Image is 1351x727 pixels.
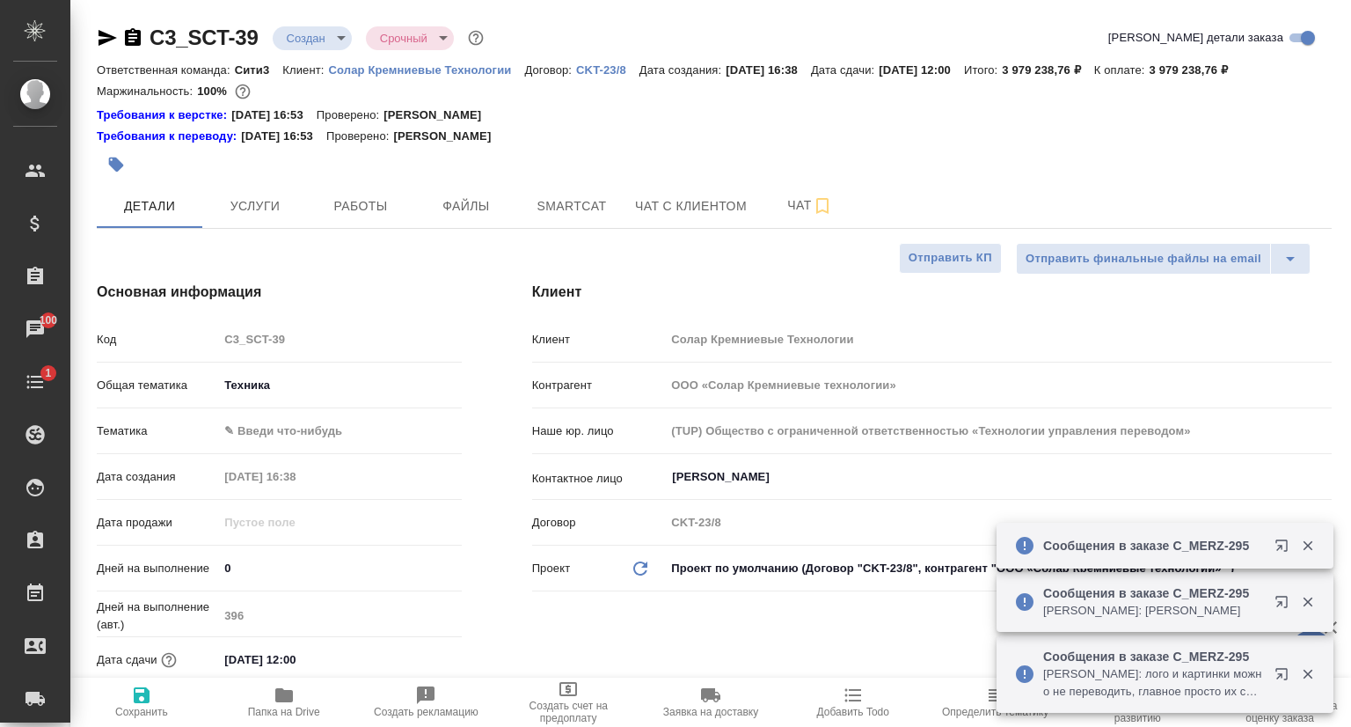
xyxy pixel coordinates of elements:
[1002,63,1093,77] p: 3 979 238,76 ₽
[197,84,231,98] p: 100%
[879,63,964,77] p: [DATE] 12:00
[817,706,889,718] span: Добавить Todo
[665,554,1332,584] div: Проект по умолчанию (Договор "CKT-23/8", контрагент "ООО «Солар Кремниевые технологии» ")
[424,195,508,217] span: Файлы
[122,27,143,48] button: Скопировать ссылку
[97,422,218,440] p: Тематика
[235,63,283,77] p: Сити3
[282,63,328,77] p: Клиент:
[532,514,666,532] p: Договор
[150,26,259,49] a: C3_SCT-39
[366,26,454,50] div: Создан
[97,106,231,124] a: Требования к верстке:
[97,128,241,145] a: Требования к переводу:
[1043,602,1263,620] p: [PERSON_NAME]: [PERSON_NAME]
[97,651,157,669] p: Дата сдачи
[1150,63,1241,77] p: 3 979 238,76 ₽
[1043,584,1263,602] p: Сообщения в заказе C_MERZ-295
[665,372,1332,398] input: Пустое поле
[383,106,494,124] p: [PERSON_NAME]
[329,62,525,77] a: Солар Кремниевые Технологии
[464,26,487,49] button: Доп статусы указывают на важность/срочность заказа
[34,364,62,382] span: 1
[97,560,218,577] p: Дней на выполнение
[665,327,1332,352] input: Пустое поле
[529,195,614,217] span: Smartcat
[218,510,372,535] input: Пустое поле
[241,128,326,145] p: [DATE] 16:53
[1264,528,1306,570] button: Открыть в новой вкладке
[665,418,1332,444] input: Пустое поле
[248,706,320,718] span: Папка на Drive
[942,706,1048,718] span: Определить тематику
[231,80,254,103] button: 0.00 RUB;
[273,26,352,50] div: Создан
[97,145,135,184] button: Добавить тэг
[639,63,726,77] p: Дата создания:
[532,282,1332,303] h4: Клиент
[218,327,461,352] input: Пустое поле
[213,195,297,217] span: Услуги
[909,248,992,268] span: Отправить КП
[218,603,461,628] input: Пустое поле
[1016,243,1311,275] div: split button
[97,331,218,349] p: Код
[97,377,218,394] p: Общая тематика
[224,422,440,440] div: ✎ Введи что-нибудь
[97,106,231,124] div: Нажми, чтобы открыть папку с инструкцией
[318,195,403,217] span: Работы
[393,128,504,145] p: [PERSON_NAME]
[115,706,168,718] span: Сохранить
[1289,538,1325,554] button: Закрыть
[532,560,571,577] p: Проект
[97,282,462,303] h4: Основная информация
[524,63,576,77] p: Договор:
[665,510,1332,535] input: Пустое поле
[97,84,197,98] p: Маржинальность:
[4,307,66,351] a: 100
[218,416,461,446] div: ✎ Введи что-нибудь
[924,678,1067,727] button: Определить тематику
[782,678,924,727] button: Добавить Todo
[218,647,372,672] input: ✎ Введи что-нибудь
[1043,648,1263,665] p: Сообщения в заказе C_MERZ-295
[576,63,639,77] p: CKT-23/8
[576,62,639,77] a: CKT-23/8
[964,63,1002,77] p: Итого:
[1026,249,1261,269] span: Отправить финальные файлы на email
[532,331,666,349] p: Клиент
[1016,243,1271,275] button: Отправить финальные файлы на email
[329,63,525,77] p: Солар Кремниевые Технологии
[639,678,782,727] button: Заявка на доставку
[355,678,498,727] button: Создать рекламацию
[97,63,235,77] p: Ответственная команда:
[1289,666,1325,682] button: Закрыть
[726,63,811,77] p: [DATE] 16:38
[70,678,213,727] button: Сохранить
[1289,594,1325,610] button: Закрыть
[157,649,180,672] button: Если добавить услуги и заполнить их объемом, то дата рассчитается автоматически
[1043,665,1263,701] p: [PERSON_NAME]: лого и картинки можно не переводить, главное просто их сохранить
[1322,475,1325,479] button: Open
[374,706,478,718] span: Создать рекламацию
[532,377,666,394] p: Контрагент
[532,470,666,488] p: Контактное лицо
[97,598,218,634] p: Дней на выполнение (авт.)
[1094,63,1150,77] p: К оплате:
[1264,584,1306,627] button: Открыть в новой вкладке
[97,514,218,532] p: Дата продажи
[4,360,66,404] a: 1
[213,678,355,727] button: Папка на Drive
[1264,657,1306,699] button: Открыть в новой вкладке
[811,63,879,77] p: Дата сдачи:
[218,371,461,400] div: Техника
[497,678,639,727] button: Создать счет на предоплату
[218,555,461,581] input: ✎ Введи что-нибудь
[635,195,747,217] span: Чат с клиентом
[281,31,331,46] button: Создан
[768,195,852,217] span: Чат
[317,106,384,124] p: Проверено:
[326,128,394,145] p: Проверено:
[97,27,118,48] button: Скопировать ссылку для ЯМессенджера
[29,312,69,329] span: 100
